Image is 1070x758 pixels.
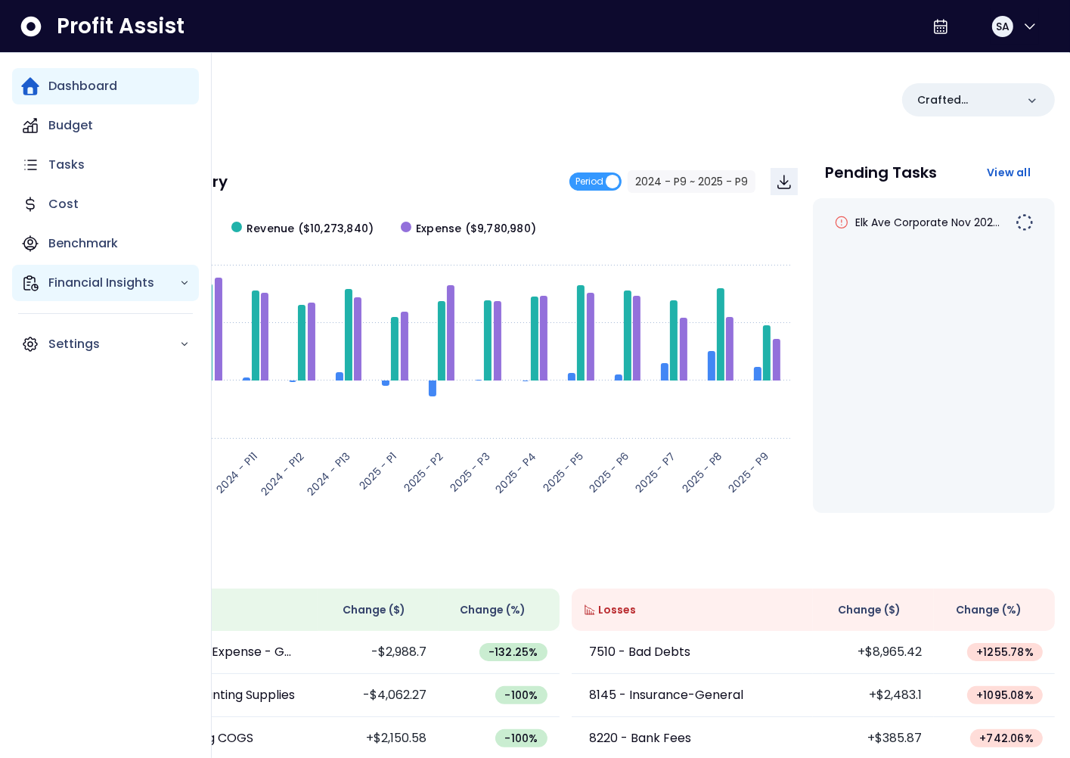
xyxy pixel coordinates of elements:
[447,449,493,495] text: 2025 - P3
[304,449,354,499] text: 2024 - P13
[400,449,446,495] text: 2025 - P2
[575,172,603,191] span: Period
[488,645,538,660] span: -132.25 %
[771,168,798,195] button: Download
[48,274,179,292] p: Financial Insights
[585,449,632,495] text: 2025 - P6
[813,674,934,717] td: +$2,483.1
[813,631,934,674] td: +$8,965.42
[48,195,79,213] p: Cost
[632,449,679,495] text: 2025 - P7
[48,116,93,135] p: Budget
[48,77,117,95] p: Dashboard
[678,449,725,495] text: 2025 - P8
[1016,213,1034,231] img: Not yet Started
[590,686,744,704] p: 8145 - Insurance-General
[48,156,85,174] p: Tasks
[987,165,1031,180] span: View all
[725,449,772,495] text: 2025 - P9
[57,13,185,40] span: Profit Assist
[976,688,1034,703] span: + 1095.08 %
[318,674,439,717] td: -$4,062.27
[975,159,1043,186] button: View all
[855,215,1000,230] span: Elk Ave Corporate Nov 202...
[247,221,374,237] span: Revenue ($10,273,840)
[838,602,901,618] span: Change ( $ )
[504,731,538,746] span: -100 %
[48,235,118,253] p: Benchmark
[825,165,937,180] p: Pending Tasks
[917,92,1016,108] p: Crafted Concepts
[996,19,1010,34] span: SA
[504,688,538,703] span: -100 %
[318,631,439,674] td: -$2,988.7
[257,449,307,499] text: 2024 - P12
[76,555,1055,570] p: Wins & Losses
[461,602,526,618] span: Change (%)
[48,335,179,353] p: Settings
[343,602,405,618] span: Change ( $ )
[976,645,1034,660] span: + 1255.78 %
[590,643,691,661] p: 7510 - Bad Debts
[599,602,637,618] span: Losses
[628,170,755,193] button: 2024 - P9 ~ 2025 - P9
[213,449,261,496] text: 2024 - P11
[979,731,1034,746] span: + 742.06 %
[540,449,586,495] text: 2025 - P5
[492,449,540,496] text: 2025 - P4
[416,221,536,237] span: Expense ($9,780,980)
[590,729,692,747] p: 8220 - Bank Fees
[356,449,401,493] text: 2025 - P1
[956,602,1022,618] span: Change (%)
